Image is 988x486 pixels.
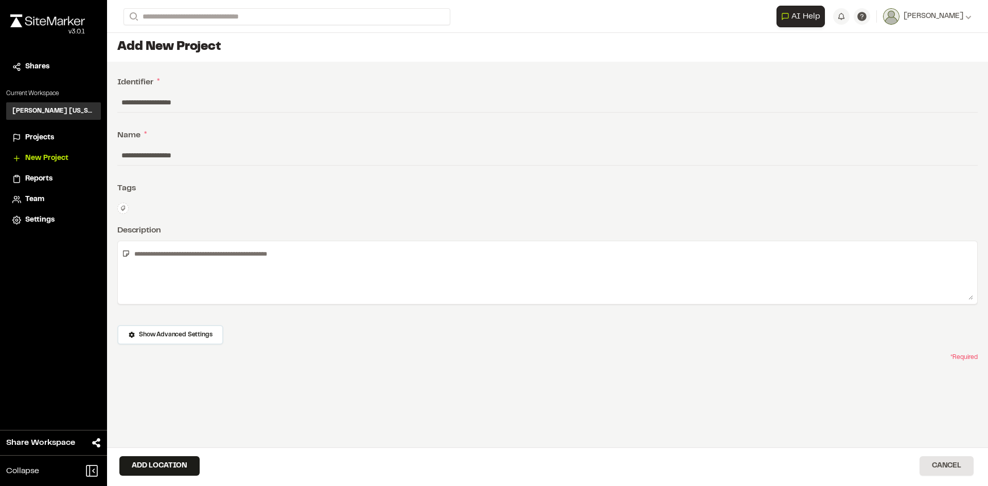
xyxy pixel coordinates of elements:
a: Shares [12,61,95,73]
div: Open AI Assistant [777,6,829,27]
span: Projects [25,132,54,143]
div: Name [117,129,978,141]
div: Identifier [117,76,978,88]
span: Share Workspace [6,437,75,449]
button: Show Advanced Settings [117,325,223,345]
span: New Project [25,153,68,164]
a: New Project [12,153,95,164]
button: Search [123,8,142,25]
span: * Required [950,353,978,362]
span: Team [25,194,44,205]
div: Description [117,224,978,237]
img: rebrand.png [10,14,85,27]
span: Settings [25,214,55,226]
button: Edit Tags [117,203,129,214]
span: Shares [25,61,49,73]
a: Settings [12,214,95,226]
button: [PERSON_NAME] [883,8,972,25]
a: Projects [12,132,95,143]
button: Cancel [920,456,974,476]
span: Collapse [6,465,39,477]
span: Show Advanced Settings [139,330,212,339]
span: Reports [25,173,52,185]
h1: Add New Project [117,39,978,56]
p: Current Workspace [6,89,101,98]
a: Reports [12,173,95,185]
button: Add Location [119,456,200,476]
div: Tags [117,182,978,194]
span: AI Help [791,10,820,23]
img: User [883,8,899,25]
h3: [PERSON_NAME] [US_STATE] [12,106,95,116]
span: [PERSON_NAME] [904,11,963,22]
div: Oh geez...please don't... [10,27,85,37]
button: Open AI Assistant [777,6,825,27]
a: Team [12,194,95,205]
